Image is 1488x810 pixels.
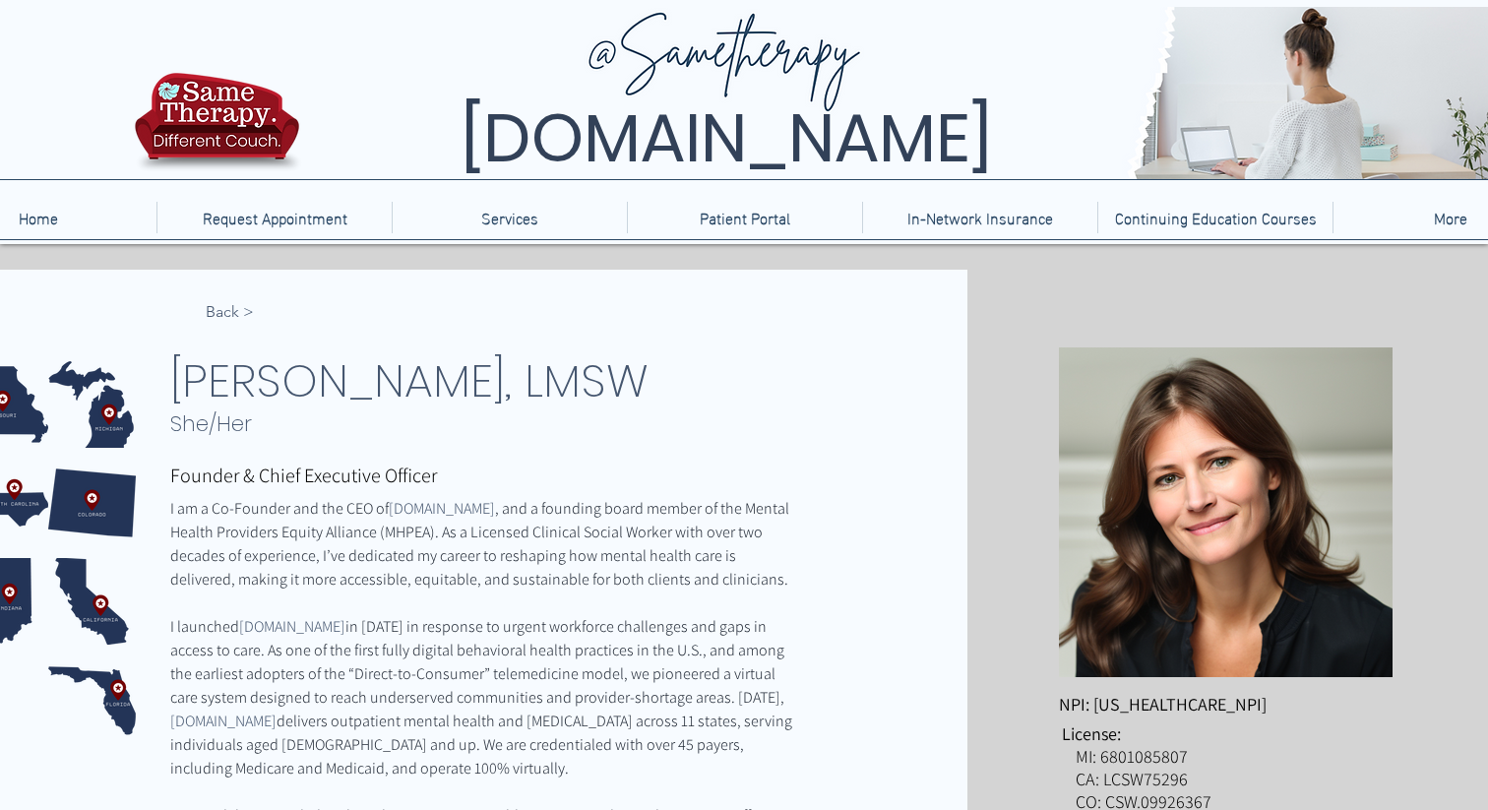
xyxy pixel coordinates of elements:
span: She/Her [170,408,252,439]
p: In-Network Insurance [898,202,1063,233]
div: Services [392,202,627,233]
img: Susan Morozowich, LMSW [1059,347,1393,677]
span: License: [1062,722,1121,745]
span: I launched [170,616,239,637]
span: I am a Co-Founder and the CEO of [170,498,389,519]
a: [DOMAIN_NAME] [389,498,495,519]
p: Continuing Education Courses [1105,202,1327,233]
p: Home [9,202,68,233]
p: Request Appointment [193,202,357,233]
span: in [DATE] in response to urgent workforce challenges and gaps in access to care. As one of the fi... [170,616,787,708]
span: NPI: [US_HEALTHCARE_NPI] [1059,693,1267,716]
p: Services [471,202,548,233]
a: In-Network Insurance [862,202,1097,233]
p: Patient Portal [690,202,800,233]
a: Patient Portal [627,202,862,233]
span: < Back [206,301,254,323]
span: [PERSON_NAME], LMSW [170,349,649,412]
img: TBH.US [129,70,305,186]
a: Continuing Education Courses [1097,202,1333,233]
p: More [1424,202,1477,233]
span: delivers outpatient mental health and [MEDICAL_DATA] across 11 states, serving individuals aged [... [170,711,795,779]
a: Request Appointment [156,202,392,233]
a: < Back [170,298,254,327]
a: [DOMAIN_NAME] [239,616,345,637]
a: [DOMAIN_NAME] [170,711,277,731]
span: [DOMAIN_NAME] [461,92,992,185]
span: Founder & Chief Executive Officer [170,463,437,488]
